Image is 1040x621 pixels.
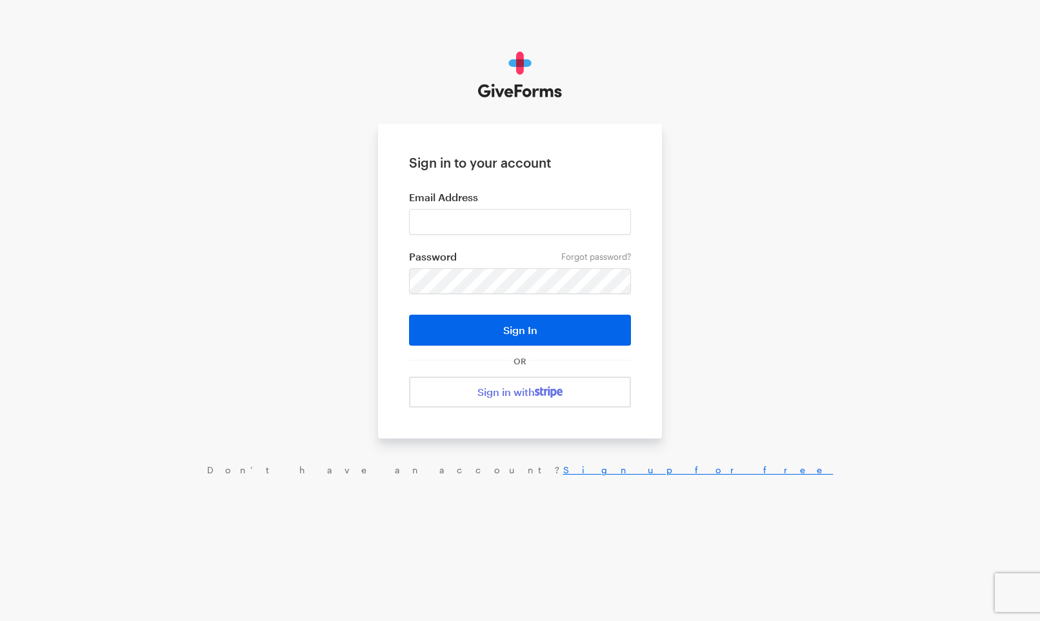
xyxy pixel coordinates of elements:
h1: Sign in to your account [409,155,631,170]
label: Password [409,250,631,263]
img: GiveForms [478,52,563,98]
a: Sign in with [409,377,631,408]
a: Sign up for free [563,464,834,475]
button: Sign In [409,315,631,346]
div: Don’t have an account? [13,464,1027,476]
label: Email Address [409,191,631,204]
a: Forgot password? [561,251,631,262]
img: stripe-07469f1003232ad58a8838275b02f7af1ac9ba95304e10fa954b414cd571f63b.svg [535,386,563,398]
span: OR [511,356,529,366]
